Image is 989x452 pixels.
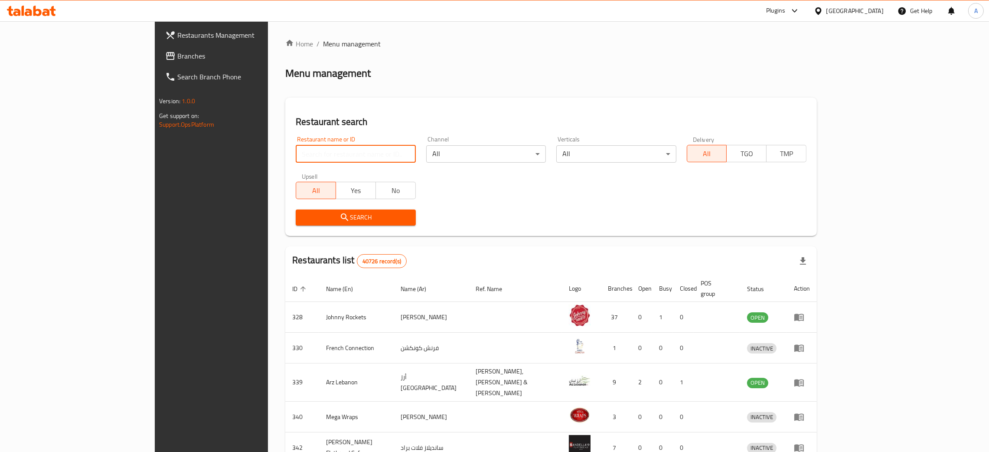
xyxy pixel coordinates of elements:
[556,145,676,163] div: All
[787,275,817,302] th: Action
[747,344,777,354] span: INACTIVE
[302,173,318,179] label: Upsell
[747,378,768,388] span: OPEN
[794,412,810,422] div: Menu
[569,404,591,426] img: Mega Wraps
[158,25,320,46] a: Restaurants Management
[319,333,394,364] td: French Connection
[292,284,309,294] span: ID
[296,145,415,163] input: Search for restaurant name or ID..
[296,115,806,128] h2: Restaurant search
[296,210,415,226] button: Search
[726,145,767,162] button: TGO
[631,364,652,402] td: 2
[691,147,724,160] span: All
[673,402,694,432] td: 0
[177,30,313,40] span: Restaurants Management
[394,402,469,432] td: [PERSON_NAME]
[159,110,199,121] span: Get support on:
[826,6,884,16] div: [GEOGRAPHIC_DATA]
[401,284,437,294] span: Name (Ar)
[794,377,810,388] div: Menu
[569,335,591,357] img: French Connection
[673,275,694,302] th: Closed
[601,402,631,432] td: 3
[394,302,469,333] td: [PERSON_NAME]
[631,402,652,432] td: 0
[394,364,469,402] td: أرز [GEOGRAPHIC_DATA]
[296,182,336,199] button: All
[177,51,313,61] span: Branches
[569,370,591,392] img: Arz Lebanon
[794,343,810,353] div: Menu
[631,302,652,333] td: 0
[159,95,180,107] span: Version:
[631,333,652,364] td: 0
[357,254,407,268] div: Total records count
[158,46,320,66] a: Branches
[652,364,673,402] td: 0
[701,278,730,299] span: POS group
[319,302,394,333] td: Johnny Rockets
[326,284,364,294] span: Name (En)
[426,145,546,163] div: All
[357,257,406,265] span: 40726 record(s)
[394,333,469,364] td: فرنش كونكشن
[375,182,416,199] button: No
[601,275,631,302] th: Branches
[562,275,601,302] th: Logo
[747,284,775,294] span: Status
[673,364,694,402] td: 1
[766,145,806,162] button: TMP
[747,312,768,323] div: OPEN
[300,184,333,197] span: All
[177,72,313,82] span: Search Branch Phone
[339,184,372,197] span: Yes
[747,412,777,422] span: INACTIVE
[379,184,412,197] span: No
[323,39,381,49] span: Menu management
[319,402,394,432] td: Mega Wraps
[687,145,727,162] button: All
[652,275,673,302] th: Busy
[673,302,694,333] td: 0
[601,302,631,333] td: 37
[303,212,408,223] span: Search
[285,39,817,49] nav: breadcrumb
[569,305,591,326] img: Johnny Rockets
[158,66,320,87] a: Search Branch Phone
[652,402,673,432] td: 0
[469,364,562,402] td: [PERSON_NAME],[PERSON_NAME] & [PERSON_NAME]
[693,136,715,142] label: Delivery
[285,66,371,80] h2: Menu management
[601,364,631,402] td: 9
[601,333,631,364] td: 1
[336,182,376,199] button: Yes
[182,95,195,107] span: 1.0.0
[159,119,214,130] a: Support.OpsPlatform
[652,302,673,333] td: 1
[730,147,763,160] span: TGO
[794,312,810,322] div: Menu
[292,254,407,268] h2: Restaurants list
[631,275,652,302] th: Open
[793,251,813,272] div: Export file
[673,333,694,364] td: 0
[770,147,803,160] span: TMP
[652,333,673,364] td: 0
[319,364,394,402] td: Arz Lebanon
[747,313,768,323] span: OPEN
[766,6,785,16] div: Plugins
[476,284,514,294] span: Ref. Name
[974,6,978,16] span: A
